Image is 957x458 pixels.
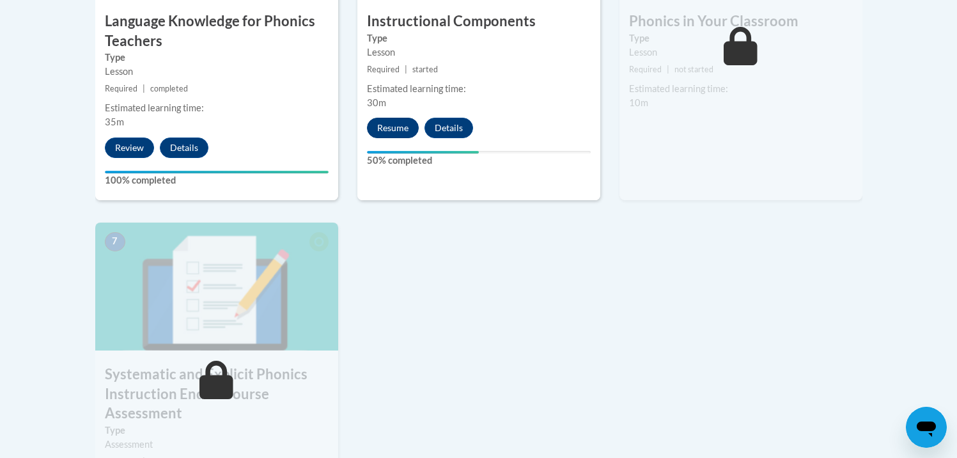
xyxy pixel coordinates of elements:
button: Details [424,118,473,138]
div: Your progress [105,171,329,173]
span: 7 [105,232,125,251]
label: Type [105,423,329,438]
span: | [143,84,145,93]
label: Type [629,31,853,45]
h3: Instructional Components [357,12,600,31]
span: not started [674,65,713,74]
img: Course Image [95,223,338,351]
div: Your progress [367,151,479,154]
label: 100% completed [105,173,329,187]
span: 10m [629,97,648,108]
h3: Phonics in Your Classroom [619,12,862,31]
span: started [412,65,438,74]
span: | [405,65,407,74]
div: Lesson [105,65,329,79]
span: completed [150,84,188,93]
div: Estimated learning time: [629,82,853,96]
iframe: Button to launch messaging window [906,407,947,448]
div: Lesson [629,45,853,59]
label: Type [367,31,591,45]
label: 50% completed [367,154,591,168]
div: Estimated learning time: [367,82,591,96]
span: Required [105,84,137,93]
button: Details [160,138,208,158]
label: Type [105,51,329,65]
span: | [667,65,669,74]
span: Required [629,65,662,74]
span: 35m [105,116,124,127]
div: Lesson [367,45,591,59]
div: Assessment [105,438,329,452]
div: Estimated learning time: [105,101,329,115]
h3: Language Knowledge for Phonics Teachers [95,12,338,51]
h3: Systematic and Explicit Phonics Instruction End of Course Assessment [95,365,338,423]
span: 30m [367,97,386,108]
span: Required [367,65,400,74]
button: Review [105,138,154,158]
button: Resume [367,118,419,138]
